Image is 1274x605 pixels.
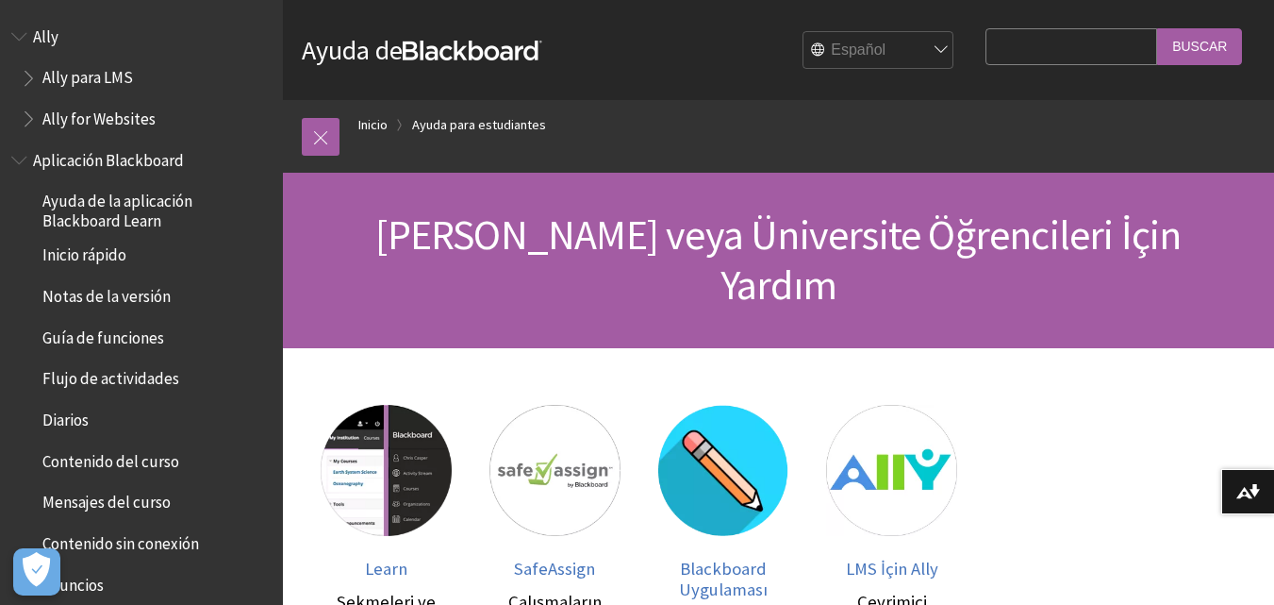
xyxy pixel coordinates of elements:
span: Anuncios [42,569,104,595]
span: LMS İçin Ally [846,558,938,580]
span: Contenido del curso [42,445,179,471]
img: Learn [321,405,452,536]
span: Aplicación Blackboard [33,144,184,170]
span: Contenido sin conexión [42,528,199,553]
span: Notas de la versión [42,280,171,306]
a: Ayuda deBlackboard [302,33,542,67]
input: Buscar [1157,28,1242,65]
span: Diarios [42,404,89,429]
strong: Blackboard [403,41,542,60]
button: Abrir preferencias [13,548,60,596]
span: Blackboard Uygulaması [679,558,768,600]
span: Guía de funciones [42,322,164,347]
span: Ally [33,21,58,46]
span: [PERSON_NAME] veya Üniversite Öğrencileri İçin Yardım [375,209,1181,311]
span: Learn [365,558,407,580]
span: Ally for Websites [42,103,156,128]
img: Blackboard Uygulaması [658,405,789,536]
span: Flujo de actividades [42,363,179,389]
img: SafeAssign [489,405,620,536]
a: Ayuda para estudiantes [412,113,546,137]
select: Site Language Selector [803,32,954,70]
span: Ayuda de la aplicación Blackboard Learn [42,186,270,230]
span: Inicio rápido [42,240,126,265]
span: SafeAssign [514,558,595,580]
span: Ally para LMS [42,62,133,88]
nav: Book outline for Anthology Ally Help [11,21,272,135]
a: Inicio [358,113,388,137]
span: Mensajes del curso [42,487,171,513]
img: LMS İçin Ally [826,405,957,536]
